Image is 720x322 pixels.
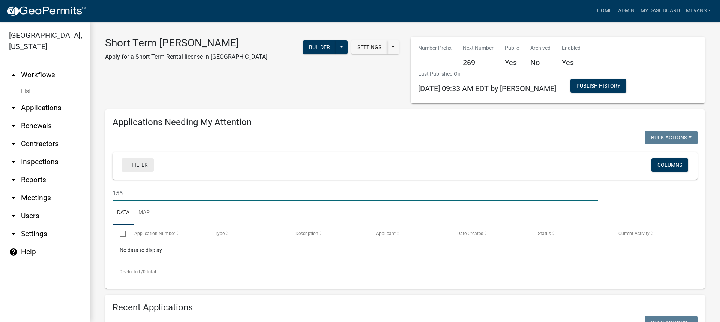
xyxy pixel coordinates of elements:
span: Type [215,231,225,236]
div: 0 total [112,262,697,281]
button: Bulk Actions [645,131,697,144]
a: Data [112,201,134,225]
datatable-header-cell: Date Created [450,225,530,243]
a: Home [594,4,615,18]
button: Settings [351,40,387,54]
button: Columns [651,158,688,172]
datatable-header-cell: Application Number [127,225,207,243]
a: Map [134,201,154,225]
wm-modal-confirm: Workflow Publish History [570,84,626,90]
i: arrow_drop_down [9,193,18,202]
button: Builder [303,40,336,54]
h5: Yes [505,58,519,67]
i: help [9,247,18,256]
a: Admin [615,4,637,18]
a: + Filter [121,158,154,172]
span: Current Activity [618,231,649,236]
span: Application Number [134,231,175,236]
i: arrow_drop_down [9,121,18,130]
p: Apply for a Short Term Rental license in [GEOGRAPHIC_DATA]. [105,52,269,61]
div: No data to display [112,243,697,262]
datatable-header-cell: Current Activity [611,225,692,243]
h5: No [530,58,550,67]
a: My Dashboard [637,4,683,18]
i: arrow_drop_down [9,229,18,238]
i: arrow_drop_down [9,103,18,112]
p: Number Prefix [418,44,451,52]
h4: Recent Applications [112,302,697,313]
h4: Applications Needing My Attention [112,117,697,128]
i: arrow_drop_down [9,175,18,184]
p: Last Published On [418,70,556,78]
h3: Short Term [PERSON_NAME] [105,37,269,49]
datatable-header-cell: Description [288,225,369,243]
span: Applicant [376,231,396,236]
p: Public [505,44,519,52]
h5: Yes [562,58,580,67]
span: Description [295,231,318,236]
h5: 269 [463,58,493,67]
p: Archived [530,44,550,52]
i: arrow_drop_down [9,139,18,148]
datatable-header-cell: Type [208,225,288,243]
span: [DATE] 09:33 AM EDT by [PERSON_NAME] [418,84,556,93]
p: Enabled [562,44,580,52]
span: Status [538,231,551,236]
datatable-header-cell: Select [112,225,127,243]
datatable-header-cell: Applicant [369,225,450,243]
datatable-header-cell: Status [531,225,611,243]
i: arrow_drop_down [9,211,18,220]
button: Publish History [570,79,626,93]
span: Date Created [457,231,483,236]
a: Mevans [683,4,714,18]
i: arrow_drop_up [9,70,18,79]
span: 0 selected / [120,269,143,274]
input: Search for applications [112,186,598,201]
i: arrow_drop_down [9,157,18,166]
p: Next Number [463,44,493,52]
